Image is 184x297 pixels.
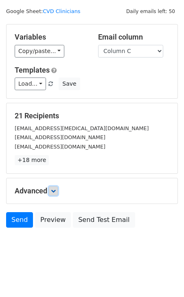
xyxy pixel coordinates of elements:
[15,111,169,120] h5: 21 Recipients
[123,8,178,14] a: Daily emails left: 50
[15,125,149,131] small: [EMAIL_ADDRESS][MEDICAL_DATA][DOMAIN_NAME]
[15,186,169,195] h5: Advanced
[73,212,135,228] a: Send Test Email
[143,258,184,297] iframe: Chat Widget
[6,8,80,14] small: Google Sheet:
[43,8,80,14] a: CVD Clinicians
[15,144,105,150] small: [EMAIL_ADDRESS][DOMAIN_NAME]
[35,212,71,228] a: Preview
[15,33,86,42] h5: Variables
[15,45,64,58] a: Copy/paste...
[59,78,80,90] button: Save
[123,7,178,16] span: Daily emails left: 50
[98,33,169,42] h5: Email column
[15,78,46,90] a: Load...
[15,134,105,140] small: [EMAIL_ADDRESS][DOMAIN_NAME]
[6,212,33,228] a: Send
[15,66,50,74] a: Templates
[15,155,49,165] a: +18 more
